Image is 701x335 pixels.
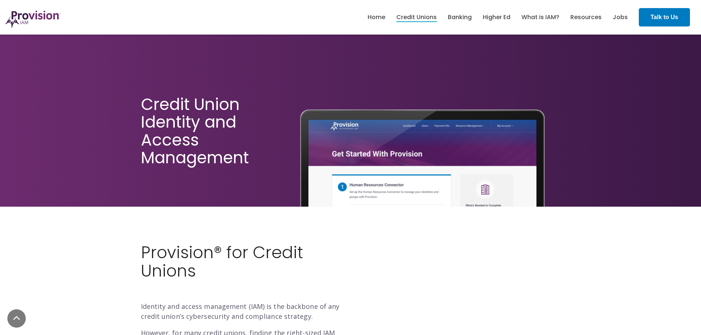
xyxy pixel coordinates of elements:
a: Banking [448,11,472,24]
a: What is IAM? [521,11,559,24]
nav: menu [362,6,633,29]
a: Home [368,11,385,24]
h2: Provision® for Credit Unions [141,243,345,298]
a: Resources [570,11,602,24]
a: Talk to Us [639,8,690,26]
img: ProvisionIAM-Logo-Purple [6,11,61,28]
strong: Talk to Us [651,14,678,20]
a: Jobs [613,11,628,24]
a: Credit Unions [396,11,437,24]
a: Higher Ed [483,11,510,24]
span: Credit Union Identity and Access Management [141,93,249,169]
p: Identity and access management (IAM) is the backbone of any credit union’s cybersecurity and comp... [141,302,345,321]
